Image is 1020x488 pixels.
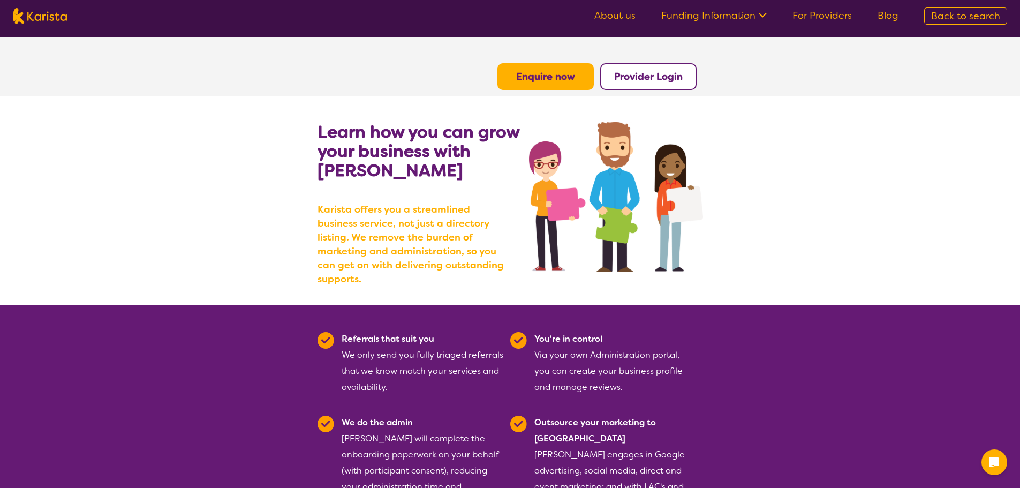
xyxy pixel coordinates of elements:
[534,333,602,344] b: You're in control
[318,202,510,286] b: Karista offers you a streamlined business service, not just a directory listing. We remove the bu...
[792,9,852,22] a: For Providers
[318,121,519,182] b: Learn how you can grow your business with [PERSON_NAME]
[534,331,697,395] div: Via your own Administration portal, you can create your business profile and manage reviews.
[600,63,697,90] button: Provider Login
[342,333,434,344] b: Referrals that suit you
[318,416,334,432] img: Tick
[510,332,527,349] img: Tick
[534,417,656,444] b: Outsource your marketing to [GEOGRAPHIC_DATA]
[878,9,898,22] a: Blog
[529,122,702,272] img: grow your business with Karista
[510,416,527,432] img: Tick
[516,70,575,83] a: Enquire now
[614,70,683,83] a: Provider Login
[342,331,504,395] div: We only send you fully triaged referrals that we know match your services and availability.
[497,63,594,90] button: Enquire now
[13,8,67,24] img: Karista logo
[342,417,413,428] b: We do the admin
[931,10,1000,22] span: Back to search
[318,332,334,349] img: Tick
[594,9,636,22] a: About us
[661,9,767,22] a: Funding Information
[924,7,1007,25] a: Back to search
